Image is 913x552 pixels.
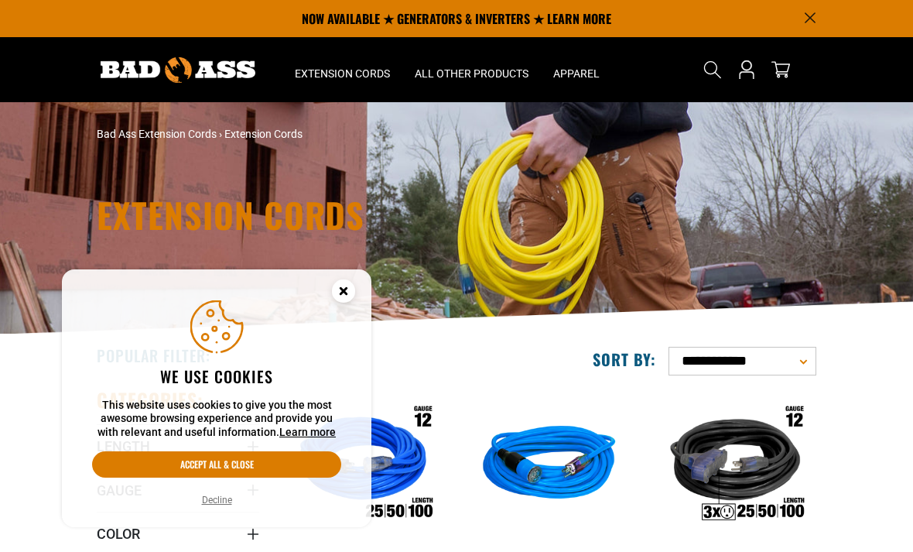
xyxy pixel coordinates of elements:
label: Sort by: [593,349,656,369]
p: This website uses cookies to give you the most awesome browsing experience and provide you with r... [92,399,341,440]
span: Extension Cords [295,67,390,81]
h1: Extension Cords [97,198,692,232]
aside: Cookie Consent [62,269,371,528]
a: Bad Ass Extension Cords [97,128,217,140]
button: Accept all & close [92,451,341,478]
summary: Extension Cords [282,37,402,102]
span: Color [97,525,140,543]
nav: breadcrumbs [97,126,569,142]
summary: Search [700,57,725,82]
span: › [219,128,222,140]
img: Outdoor Dual Lighted 3-Outlet Extension Cord w/ Safety CGM [651,390,819,540]
h2: We use cookies [92,366,341,386]
span: Extension Cords [224,128,303,140]
summary: Apparel [541,37,612,102]
span: All Other Products [415,67,528,81]
span: Apparel [553,67,600,81]
img: blue [466,390,633,540]
img: Bad Ass Extension Cords [101,57,255,83]
summary: All Other Products [402,37,541,102]
a: Learn more [279,426,336,438]
button: Decline [197,492,237,508]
